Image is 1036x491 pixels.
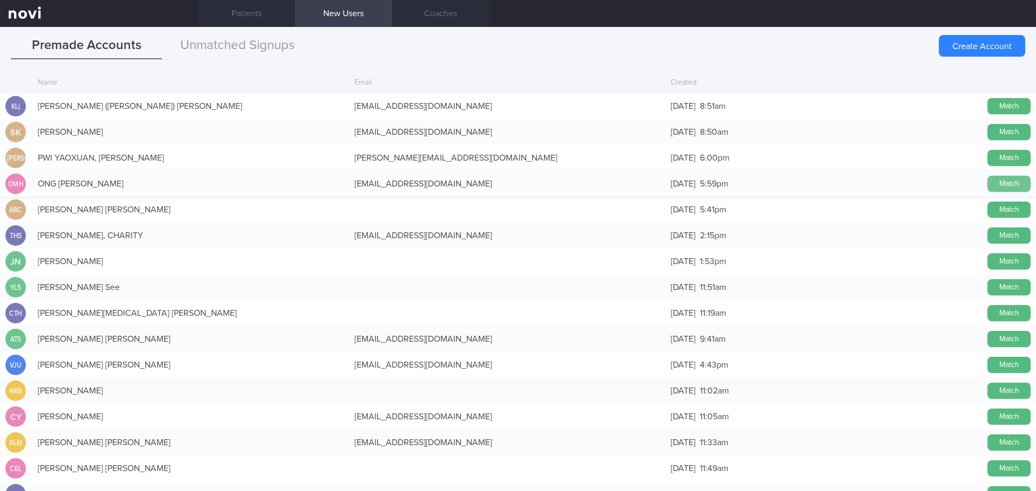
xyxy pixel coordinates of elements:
span: 5:59pm [700,179,728,188]
div: [EMAIL_ADDRESS][DOMAIN_NAME] [349,173,666,195]
span: [DATE] [671,128,696,136]
button: Create Account [939,35,1025,57]
div: Name [32,73,349,93]
span: 11:02am [700,386,729,395]
span: [DATE] [671,309,696,317]
span: 11:51am [700,283,726,292]
span: 2:15pm [700,231,726,240]
button: Match [987,460,1031,476]
div: YLS [7,277,24,298]
div: [EMAIL_ADDRESS][DOMAIN_NAME] [349,328,666,350]
button: Match [987,305,1031,321]
button: Premade Accounts [11,32,162,59]
span: 11:19am [700,309,726,317]
div: [PERSON_NAME][MEDICAL_DATA] [PERSON_NAME] [32,302,349,324]
div: NKB [7,381,24,402]
button: Match [987,357,1031,373]
div: [PERSON_NAME] [PERSON_NAME] [32,458,349,479]
div: PWI YAOXUAN, [PERSON_NAME] [32,147,349,169]
div: [EMAIL_ADDRESS][DOMAIN_NAME] [349,354,666,376]
div: ARC [7,199,24,220]
div: ONG [PERSON_NAME] [32,173,349,195]
div: KL( [7,96,24,117]
button: Match [987,227,1031,244]
div: [EMAIL_ADDRESS][DOMAIN_NAME] [349,225,666,246]
div: [PERSON_NAME] [32,406,349,427]
span: 1:53pm [700,257,726,266]
div: CEL [7,458,24,479]
div: [PERSON_NAME] See [32,276,349,298]
div: [PERSON_NAME], CHARITY [32,225,349,246]
div: [PERSON_NAME] [PERSON_NAME] [32,432,349,453]
div: OMH [7,174,24,195]
div: SK [5,122,26,143]
button: Match [987,279,1031,295]
div: [PERSON_NAME] [32,121,349,143]
button: Match [987,383,1031,399]
span: [DATE] [671,386,696,395]
div: [PERSON_NAME] [PERSON_NAME] [32,354,349,376]
button: Match [987,253,1031,269]
button: Match [987,331,1031,347]
div: [EMAIL_ADDRESS][DOMAIN_NAME] [349,121,666,143]
span: [DATE] [671,205,696,214]
span: 8:50am [700,128,728,136]
span: 8:51am [700,102,726,110]
div: VJU [7,355,24,376]
span: 6:00pm [700,154,730,162]
span: 11:49am [700,464,728,473]
div: [EMAIL_ADDRESS][DOMAIN_NAME] [349,432,666,453]
span: [DATE] [671,179,696,188]
div: JN [5,251,26,272]
span: [DATE] [671,231,696,240]
span: [DATE] [671,102,696,110]
div: [PERSON_NAME] [PERSON_NAME] [32,199,349,220]
div: Email [349,73,666,93]
button: Match [987,409,1031,425]
span: 4:43pm [700,361,728,369]
span: [DATE] [671,412,696,421]
div: [PERSON_NAME] [7,148,24,169]
span: [DATE] [671,335,696,343]
div: THS [7,225,24,246]
span: [DATE] [671,464,696,473]
button: Unmatched Signups [162,32,313,59]
button: Match [987,202,1031,218]
div: CY [5,406,26,427]
button: Match [987,98,1031,114]
div: [PERSON_NAME] [PERSON_NAME] [32,328,349,350]
span: [DATE] [671,257,696,266]
div: RLM [7,432,24,453]
span: 11:33am [700,438,728,447]
div: [PERSON_NAME] [32,251,349,272]
span: 9:41am [700,335,726,343]
div: [PERSON_NAME][EMAIL_ADDRESS][DOMAIN_NAME] [349,147,666,169]
div: [EMAIL_ADDRESS][DOMAIN_NAME] [349,406,666,427]
span: 5:41pm [700,205,726,214]
span: 11:05am [700,412,729,421]
div: [PERSON_NAME] [32,380,349,402]
div: CTH [7,303,24,324]
span: [DATE] [671,283,696,292]
div: ATS [7,329,24,350]
span: [DATE] [671,154,696,162]
div: [PERSON_NAME] ([PERSON_NAME]) [PERSON_NAME] [32,95,349,117]
div: Created [665,73,982,93]
button: Match [987,434,1031,451]
button: Match [987,176,1031,192]
button: Match [987,124,1031,140]
button: Match [987,150,1031,166]
div: [EMAIL_ADDRESS][DOMAIN_NAME] [349,95,666,117]
span: [DATE] [671,438,696,447]
span: [DATE] [671,361,696,369]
